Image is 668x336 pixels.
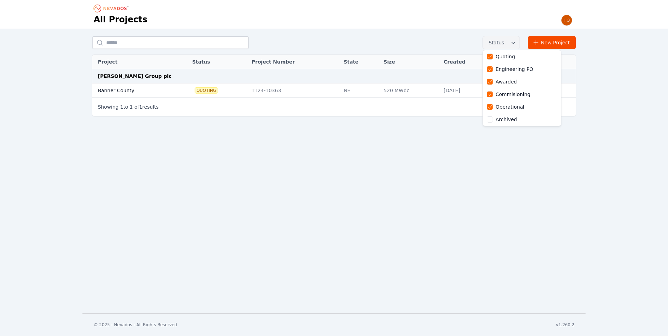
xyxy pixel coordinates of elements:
div: Engineering PO [495,66,533,73]
div: Awarded [495,78,517,85]
div: Operational [495,103,524,110]
button: Status [483,36,520,49]
div: © 2025 - Nevados - All Rights Reserved [94,322,177,328]
div: Quoting [495,53,515,60]
span: Status [486,39,504,46]
div: Archived [495,116,517,123]
div: v1.260.2 [556,322,574,328]
div: Commisioning [495,91,530,98]
div: Status [483,50,561,126]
